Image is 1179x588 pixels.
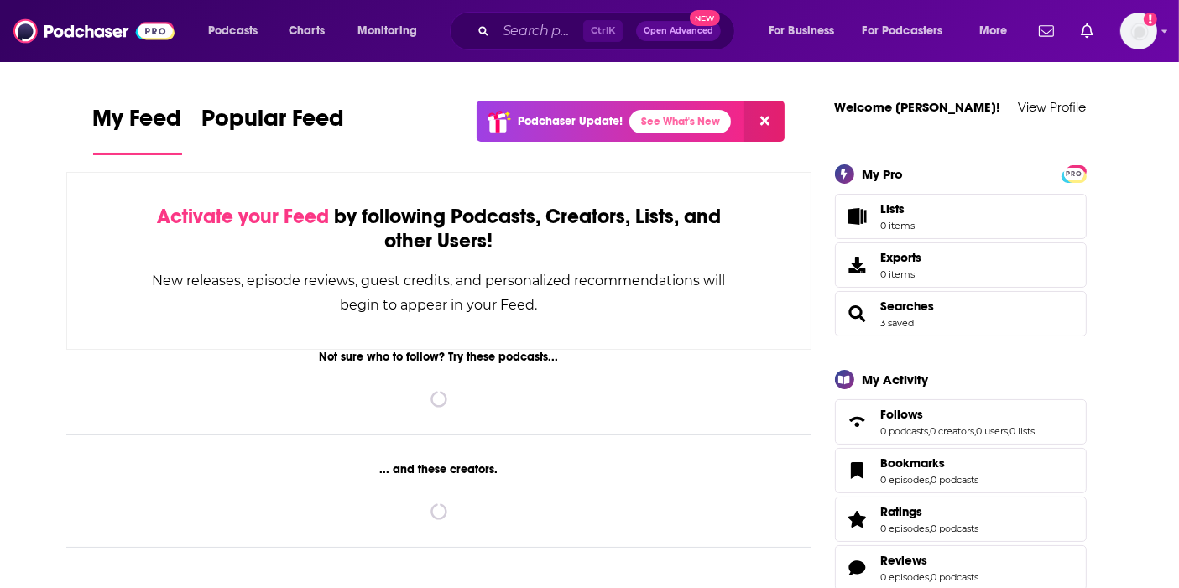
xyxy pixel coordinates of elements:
span: , [929,425,931,437]
a: 0 podcasts [881,425,929,437]
p: Podchaser Update! [518,114,623,128]
span: Bookmarks [881,455,946,471]
span: Podcasts [208,19,258,43]
span: Open Advanced [644,27,713,35]
a: Charts [278,18,335,44]
a: Reviews [881,553,979,568]
a: 3 saved [881,317,915,329]
a: Popular Feed [202,104,345,155]
div: New releases, episode reviews, guest credits, and personalized recommendations will begin to appe... [151,268,728,317]
span: My Feed [93,104,182,143]
a: My Feed [93,104,182,155]
span: , [975,425,977,437]
a: 0 episodes [881,571,930,583]
span: Lists [841,205,874,228]
div: My Pro [863,166,904,182]
button: Open AdvancedNew [636,21,721,41]
a: 0 episodes [881,523,930,534]
a: Reviews [841,556,874,580]
span: For Business [769,19,835,43]
span: , [930,571,931,583]
a: 0 creators [931,425,975,437]
a: Show notifications dropdown [1032,17,1061,45]
span: Exports [841,253,874,277]
button: open menu [757,18,856,44]
a: Bookmarks [841,459,874,482]
button: open menu [852,18,968,44]
a: Follows [881,407,1036,422]
a: Ratings [881,504,979,519]
a: 0 podcasts [931,571,979,583]
div: Not sure who to follow? Try these podcasts... [66,350,812,364]
a: 0 lists [1010,425,1036,437]
span: Follows [835,399,1087,445]
button: open menu [968,18,1029,44]
div: Search podcasts, credits, & more... [466,12,751,50]
a: Show notifications dropdown [1074,17,1100,45]
a: Ratings [841,507,874,531]
span: 0 items [881,220,916,232]
span: Ctrl K [583,20,623,42]
span: Popular Feed [202,104,345,143]
a: See What's New [629,110,731,133]
span: Reviews [881,553,928,568]
a: 0 episodes [881,474,930,486]
input: Search podcasts, credits, & more... [496,18,583,44]
span: Searches [835,291,1087,336]
a: Exports [835,242,1087,288]
a: Bookmarks [881,455,979,471]
span: PRO [1064,168,1084,180]
a: View Profile [1019,99,1087,115]
span: , [930,523,931,534]
a: Lists [835,194,1087,239]
div: by following Podcasts, Creators, Lists, and other Users! [151,205,728,253]
span: Activate your Feed [157,204,329,229]
span: Ratings [881,504,923,519]
span: Logged in as nilam.mukherjee [1120,13,1157,49]
span: Exports [881,250,922,265]
span: 0 items [881,268,922,280]
span: More [979,19,1008,43]
button: open menu [196,18,279,44]
a: Searches [841,302,874,325]
span: Charts [289,19,325,43]
span: Monitoring [357,19,417,43]
div: My Activity [863,372,929,388]
div: ... and these creators. [66,462,812,476]
span: , [1009,425,1010,437]
span: For Podcasters [863,19,943,43]
span: Ratings [835,497,1087,542]
button: Show profile menu [1120,13,1157,49]
a: Welcome [PERSON_NAME]! [835,99,1001,115]
span: New [690,10,720,26]
a: 0 podcasts [931,474,979,486]
img: Podchaser - Follow, Share and Rate Podcasts [13,15,175,47]
button: open menu [346,18,439,44]
img: User Profile [1120,13,1157,49]
a: 0 podcasts [931,523,979,534]
a: 0 users [977,425,1009,437]
a: Searches [881,299,935,314]
svg: Add a profile image [1144,13,1157,26]
span: , [930,474,931,486]
span: Bookmarks [835,448,1087,493]
a: Follows [841,410,874,434]
span: Lists [881,201,916,216]
span: Lists [881,201,905,216]
span: Follows [881,407,924,422]
a: PRO [1064,166,1084,179]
